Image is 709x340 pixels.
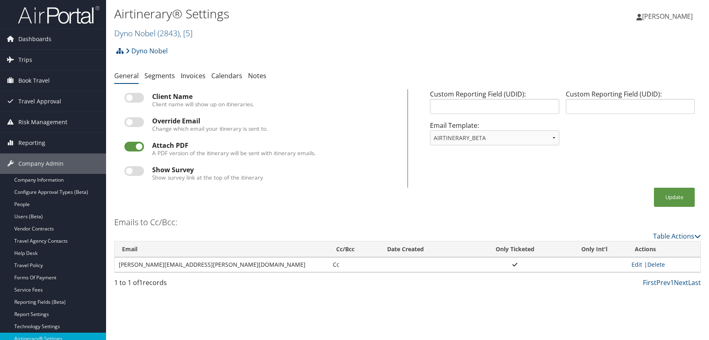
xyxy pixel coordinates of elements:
div: Custom Reporting Field (UDID): [427,89,563,121]
td: | [627,257,700,272]
div: Override Email [152,117,397,125]
a: Invoices [181,71,206,80]
a: General [114,71,139,80]
a: Table Actions [653,232,701,241]
h1: Airtinerary® Settings [114,5,505,22]
a: First [643,278,656,287]
span: Reporting [18,133,45,153]
span: Trips [18,50,32,70]
a: Delete [647,261,665,268]
label: Client name will show up on itineraries. [152,100,254,108]
img: airportal-logo.png [18,5,100,24]
span: 1 [139,278,143,287]
a: Last [688,278,701,287]
h3: Emails to Cc/Bcc: [114,217,177,228]
div: 1 to 1 of records [114,278,256,292]
div: Client Name [152,93,397,100]
div: Email Template: [427,121,563,152]
a: Dyno Nobel [126,43,168,59]
span: ( 2843 ) [157,28,179,39]
a: Dyno Nobel [114,28,193,39]
button: Update [654,188,695,207]
div: Attach PDF [152,142,397,149]
th: Actions [627,241,700,257]
label: A PDF version of the itinerary will be sent with itinerary emails. [152,149,316,157]
span: Risk Management [18,112,67,132]
th: Only Int'l: activate to sort column ascending [561,241,627,257]
th: Only Ticketed: activate to sort column ascending [469,241,561,257]
span: , [ 5 ] [179,28,193,39]
span: Travel Approval [18,91,61,112]
span: [PERSON_NAME] [642,12,693,21]
a: [PERSON_NAME] [636,4,701,29]
td: Cc [329,257,380,272]
a: Next [674,278,688,287]
label: Change which email your itinerary is sent to. [152,125,268,133]
th: Date Created: activate to sort column ascending [380,241,469,257]
label: Show survey link at the top of the itinerary [152,173,263,182]
span: Company Admin [18,154,64,174]
span: Book Travel [18,70,50,91]
a: Calendars [211,71,242,80]
div: Custom Reporting Field (UDID): [563,89,698,121]
span: Dashboards [18,29,51,49]
td: [PERSON_NAME][EMAIL_ADDRESS][PERSON_NAME][DOMAIN_NAME] [115,257,329,272]
a: Edit [631,261,642,268]
a: Segments [144,71,175,80]
a: Notes [248,71,266,80]
th: Cc/Bcc: activate to sort column ascending [329,241,380,257]
div: Show Survey [152,166,397,173]
a: Prev [656,278,670,287]
th: Email: activate to sort column ascending [115,241,329,257]
a: 1 [670,278,674,287]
